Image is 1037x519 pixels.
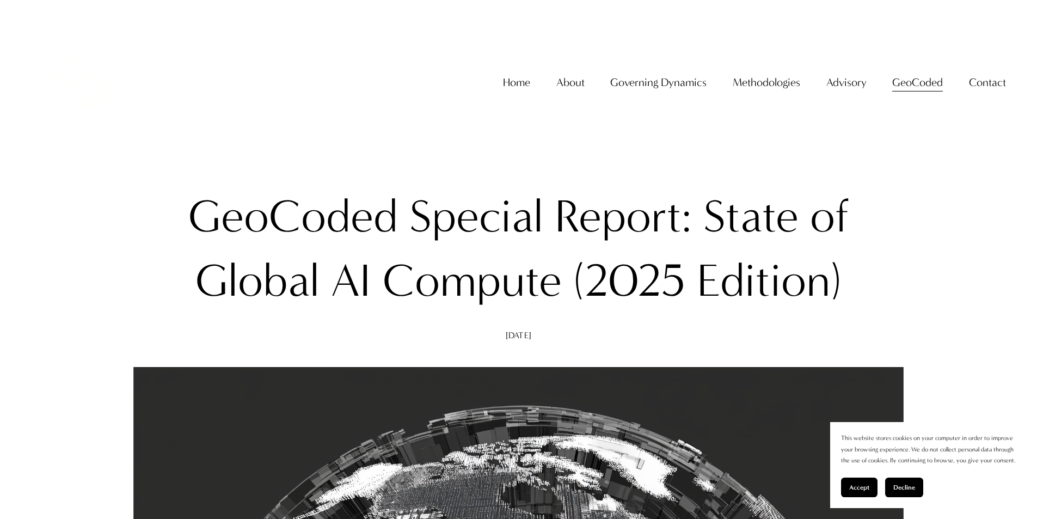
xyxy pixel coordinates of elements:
span: Accept [849,484,869,491]
span: GeoCoded [892,72,943,93]
div: Edition) [697,249,842,313]
div: Global [195,249,320,313]
div: AI [331,249,371,313]
span: Advisory [826,72,867,93]
span: Decline [893,484,915,491]
div: Report: [555,185,692,249]
a: folder dropdown [969,71,1006,94]
button: Accept [841,478,878,497]
a: folder dropdown [556,71,585,94]
p: This website stores cookies on your computer in order to improve your browsing experience. We do ... [841,433,1015,467]
span: Contact [969,72,1006,93]
span: About [556,72,585,93]
button: Decline [885,478,923,497]
div: (2025 [573,249,685,313]
div: Special [409,185,543,249]
div: State [703,185,799,249]
a: folder dropdown [826,71,867,94]
img: Christopher Sanchez &amp; Co. [31,32,131,132]
div: GeoCoded [188,185,398,249]
a: Home [503,71,530,94]
span: [DATE] [506,330,531,340]
div: Compute [383,249,562,313]
span: Governing Dynamics [610,72,707,93]
span: Methodologies [733,72,800,93]
div: of [810,185,849,249]
section: Cookie banner [830,422,1026,508]
a: folder dropdown [610,71,707,94]
a: folder dropdown [892,71,943,94]
a: folder dropdown [733,71,800,94]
